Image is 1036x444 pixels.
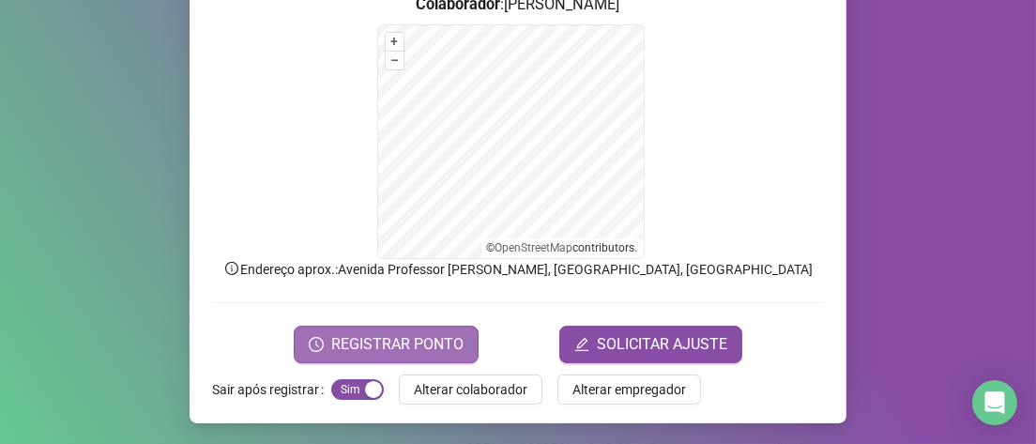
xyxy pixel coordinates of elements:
[972,380,1017,425] div: Open Intercom Messenger
[557,375,701,405] button: Alterar empregador
[294,326,479,363] button: REGISTRAR PONTO
[495,241,573,254] a: OpenStreetMap
[597,333,727,356] span: SOLICITAR AJUSTE
[487,241,638,254] li: © contributors.
[559,326,742,363] button: editSOLICITAR AJUSTE
[572,379,686,400] span: Alterar empregador
[386,52,404,69] button: –
[223,260,240,277] span: info-circle
[386,33,404,51] button: +
[331,333,464,356] span: REGISTRAR PONTO
[212,259,824,280] p: Endereço aprox. : Avenida Professor [PERSON_NAME], [GEOGRAPHIC_DATA], [GEOGRAPHIC_DATA]
[309,337,324,352] span: clock-circle
[414,379,527,400] span: Alterar colaborador
[574,337,589,352] span: edit
[212,375,331,405] label: Sair após registrar
[399,375,542,405] button: Alterar colaborador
